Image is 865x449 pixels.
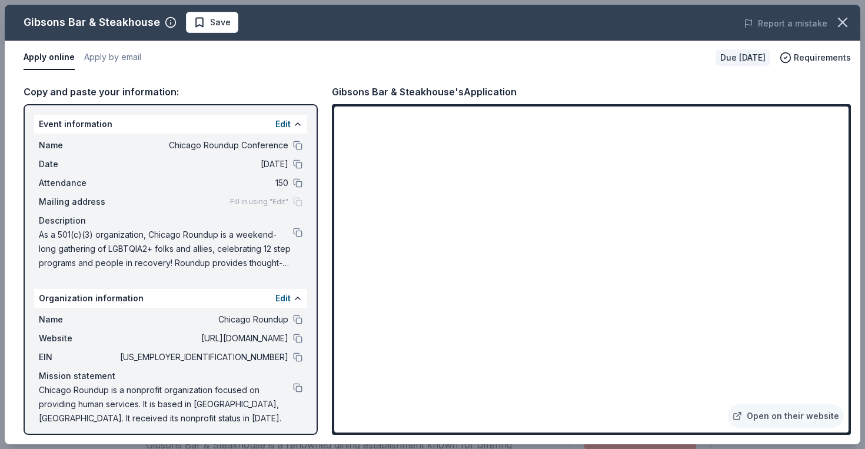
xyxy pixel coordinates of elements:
span: Chicago Roundup Conference [118,138,288,152]
a: Open on their website [728,404,844,428]
span: [URL][DOMAIN_NAME] [118,331,288,345]
button: Apply online [24,45,75,70]
div: Copy and paste your information: [24,84,318,99]
button: Apply by email [84,45,141,70]
div: Gibsons Bar & Steakhouse's Application [332,84,517,99]
button: Edit [275,117,291,131]
span: Website [39,331,118,345]
span: As a 501(c)(3) organization, Chicago Roundup is a weekend-long gathering of LGBTQIA2+ folks and a... [39,228,293,270]
div: Organization information [34,289,307,308]
span: Chicago Roundup [118,312,288,327]
div: Description [39,214,302,228]
span: Chicago Roundup is a nonprofit organization focused on providing human services. It is based in [... [39,383,293,425]
span: 150 [118,176,288,190]
span: Mailing address [39,195,118,209]
span: Attendance [39,176,118,190]
span: Save [210,15,231,29]
button: Requirements [780,51,851,65]
div: Event information [34,115,307,134]
span: Name [39,138,118,152]
span: Fill in using "Edit" [230,197,288,207]
span: Name [39,312,118,327]
button: Edit [275,291,291,305]
button: Report a mistake [744,16,827,31]
div: Due [DATE] [716,49,770,66]
div: Gibsons Bar & Steakhouse [24,13,160,32]
div: Mission statement [39,369,302,383]
span: Date [39,157,118,171]
span: EIN [39,350,118,364]
button: Save [186,12,238,33]
span: Requirements [794,51,851,65]
span: [DATE] [118,157,288,171]
span: [US_EMPLOYER_IDENTIFICATION_NUMBER] [118,350,288,364]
